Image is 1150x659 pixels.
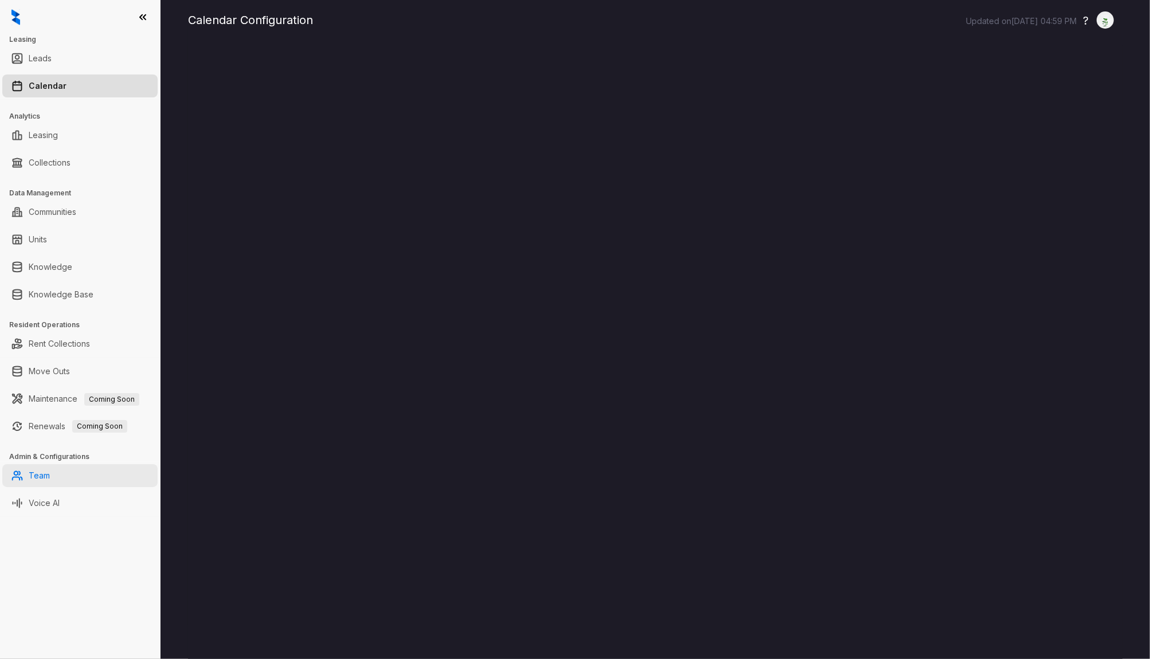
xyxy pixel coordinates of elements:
[2,415,158,438] li: Renewals
[9,188,160,198] h3: Data Management
[2,360,158,383] li: Move Outs
[2,201,158,223] li: Communities
[29,124,58,147] a: Leasing
[84,393,139,406] span: Coming Soon
[2,228,158,251] li: Units
[2,124,158,147] li: Leasing
[2,332,158,355] li: Rent Collections
[2,256,158,278] li: Knowledge
[2,464,158,487] li: Team
[966,15,1077,27] p: Updated on [DATE] 04:59 PM
[9,452,160,462] h3: Admin & Configurations
[29,74,67,97] a: Calendar
[29,283,93,306] a: Knowledge Base
[1083,12,1089,29] button: ?
[2,74,158,97] li: Calendar
[11,9,20,25] img: logo
[2,283,158,306] li: Knowledge Base
[29,332,90,355] a: Rent Collections
[29,360,70,383] a: Move Outs
[1097,14,1113,26] img: UserAvatar
[29,228,47,251] a: Units
[2,492,158,515] li: Voice AI
[188,11,1122,29] div: Calendar Configuration
[9,34,160,45] h3: Leasing
[29,47,52,70] a: Leads
[2,387,158,410] li: Maintenance
[29,492,60,515] a: Voice AI
[29,415,127,438] a: RenewalsComing Soon
[29,151,71,174] a: Collections
[2,47,158,70] li: Leads
[2,151,158,174] li: Collections
[29,464,50,487] a: Team
[29,201,76,223] a: Communities
[9,320,160,330] h3: Resident Operations
[72,420,127,433] span: Coming Soon
[188,46,1122,659] iframe: retool
[9,111,160,121] h3: Analytics
[29,256,72,278] a: Knowledge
